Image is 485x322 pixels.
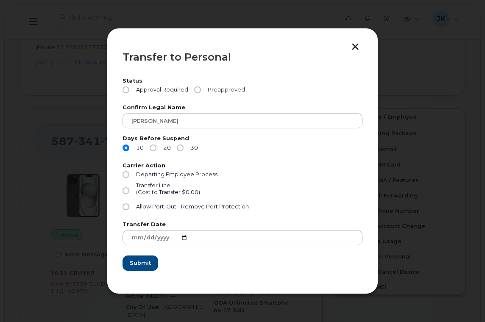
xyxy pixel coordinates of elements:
[123,222,362,228] label: Transfer Date
[160,144,171,151] span: 20
[123,203,129,210] input: Allow Port-Out - Remove Port Protection
[123,187,129,194] input: Transfer Line(Cost to Transfer $0.00)
[136,189,200,196] div: (Cost to Transfer $0.00)
[123,144,129,151] input: 10
[123,136,362,142] label: Days Before Suspend
[123,52,362,62] div: Transfer to Personal
[123,171,129,178] input: Departing Employee Process
[194,86,201,93] input: Preapproved
[136,182,170,189] span: Transfer Line
[177,144,184,151] input: 30
[130,259,151,267] span: Submit
[136,203,249,210] span: Allow Port-Out - Remove Port Protection
[150,144,156,151] input: 20
[133,86,188,93] span: Approval Required
[187,144,198,151] span: 30
[123,105,362,111] label: Confirm Legal Name
[123,86,129,93] input: Approval Required
[204,86,245,93] span: Preapproved
[123,78,362,84] label: Status
[136,171,217,178] span: Departing Employee Process
[123,163,362,169] label: Carrier Action
[123,255,158,271] button: Submit
[133,144,144,151] span: 10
